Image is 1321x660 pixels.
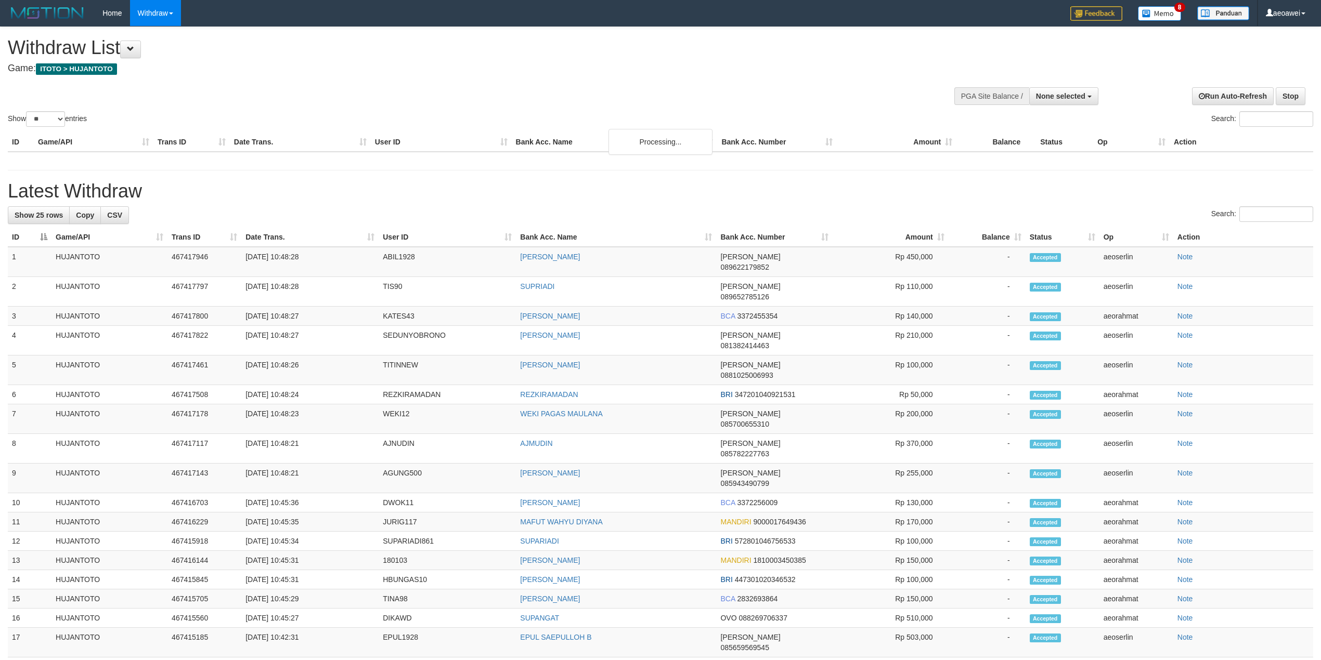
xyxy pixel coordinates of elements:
[8,512,51,532] td: 11
[720,643,769,652] span: Copy 085659569545 to clipboard
[51,228,167,247] th: Game/API: activate to sort column ascending
[833,434,949,464] td: Rp 370,000
[949,247,1026,277] td: -
[1030,633,1061,642] span: Accepted
[153,133,230,152] th: Trans ID
[76,211,94,219] span: Copy
[36,63,117,75] span: ITOTO > HUJANTOTO
[1070,6,1122,21] img: Feedback.jpg
[520,469,580,477] a: [PERSON_NAME]
[379,551,516,570] td: 180103
[1099,512,1173,532] td: aeorahmat
[8,355,51,385] td: 5
[520,575,580,584] a: [PERSON_NAME]
[8,5,87,21] img: MOTION_logo.png
[954,87,1029,105] div: PGA Site Balance /
[1099,570,1173,589] td: aeorahmat
[720,371,773,379] span: Copy 0881025006993 to clipboard
[1030,518,1061,527] span: Accepted
[720,479,769,487] span: Copy 085943490799 to clipboard
[241,570,379,589] td: [DATE] 10:45:31
[241,589,379,609] td: [DATE] 10:45:29
[8,247,51,277] td: 1
[241,247,379,277] td: [DATE] 10:48:28
[8,570,51,589] td: 14
[949,404,1026,434] td: -
[51,609,167,628] td: HUJANTOTO
[167,464,241,493] td: 467417143
[100,206,129,224] a: CSV
[8,589,51,609] td: 15
[739,614,787,622] span: Copy 088269706337 to clipboard
[1030,391,1061,400] span: Accepted
[8,628,51,657] td: 17
[1099,404,1173,434] td: aeoserlin
[833,512,949,532] td: Rp 170,000
[51,326,167,355] td: HUJANTOTO
[51,404,167,434] td: HUJANTOTO
[720,390,732,399] span: BRI
[1030,557,1061,565] span: Accepted
[167,532,241,551] td: 467415918
[833,385,949,404] td: Rp 50,000
[516,228,716,247] th: Bank Acc. Name: activate to sort column ascending
[833,404,949,434] td: Rp 200,000
[241,326,379,355] td: [DATE] 10:48:27
[720,263,769,271] span: Copy 089622179852 to clipboard
[241,493,379,512] td: [DATE] 10:45:36
[26,111,65,127] select: Showentries
[167,277,241,307] td: 467417797
[512,133,718,152] th: Bank Acc. Name
[1099,434,1173,464] td: aeoserlin
[8,493,51,512] td: 10
[737,498,778,507] span: Copy 3372256009 to clipboard
[379,404,516,434] td: WEKI12
[241,385,379,404] td: [DATE] 10:48:24
[949,628,1026,657] td: -
[720,450,769,458] span: Copy 085782227763 to clipboard
[1026,228,1099,247] th: Status: activate to sort column ascending
[167,570,241,589] td: 467415845
[167,628,241,657] td: 467415185
[8,228,51,247] th: ID: activate to sort column descending
[1099,589,1173,609] td: aeorahmat
[833,628,949,657] td: Rp 503,000
[1174,3,1185,12] span: 8
[167,512,241,532] td: 467416229
[720,633,780,641] span: [PERSON_NAME]
[720,420,769,428] span: Copy 085700655310 to clipboard
[241,464,379,493] td: [DATE] 10:48:21
[1138,6,1182,21] img: Button%20Memo.svg
[51,355,167,385] td: HUJANTOTO
[51,277,167,307] td: HUJANTOTO
[379,434,516,464] td: AJNUDIN
[379,228,516,247] th: User ID: activate to sort column ascending
[1177,537,1193,545] a: Note
[8,111,87,127] label: Show entries
[1177,469,1193,477] a: Note
[949,589,1026,609] td: -
[1177,439,1193,447] a: Note
[833,493,949,512] td: Rp 130,000
[754,556,806,564] span: Copy 1810003450385 to clipboard
[949,570,1026,589] td: -
[34,133,153,152] th: Game/API
[8,63,870,74] h4: Game:
[949,551,1026,570] td: -
[379,355,516,385] td: TITINNEW
[520,556,580,564] a: [PERSON_NAME]
[720,293,769,301] span: Copy 089652785126 to clipboard
[379,277,516,307] td: TIS90
[1030,469,1061,478] span: Accepted
[379,247,516,277] td: ABIL1928
[241,628,379,657] td: [DATE] 10:42:31
[833,355,949,385] td: Rp 100,000
[167,404,241,434] td: 467417178
[949,464,1026,493] td: -
[379,493,516,512] td: DWOK11
[1177,633,1193,641] a: Note
[833,570,949,589] td: Rp 100,000
[379,609,516,628] td: DIKAWD
[956,133,1036,152] th: Balance
[720,518,751,526] span: MANDIRI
